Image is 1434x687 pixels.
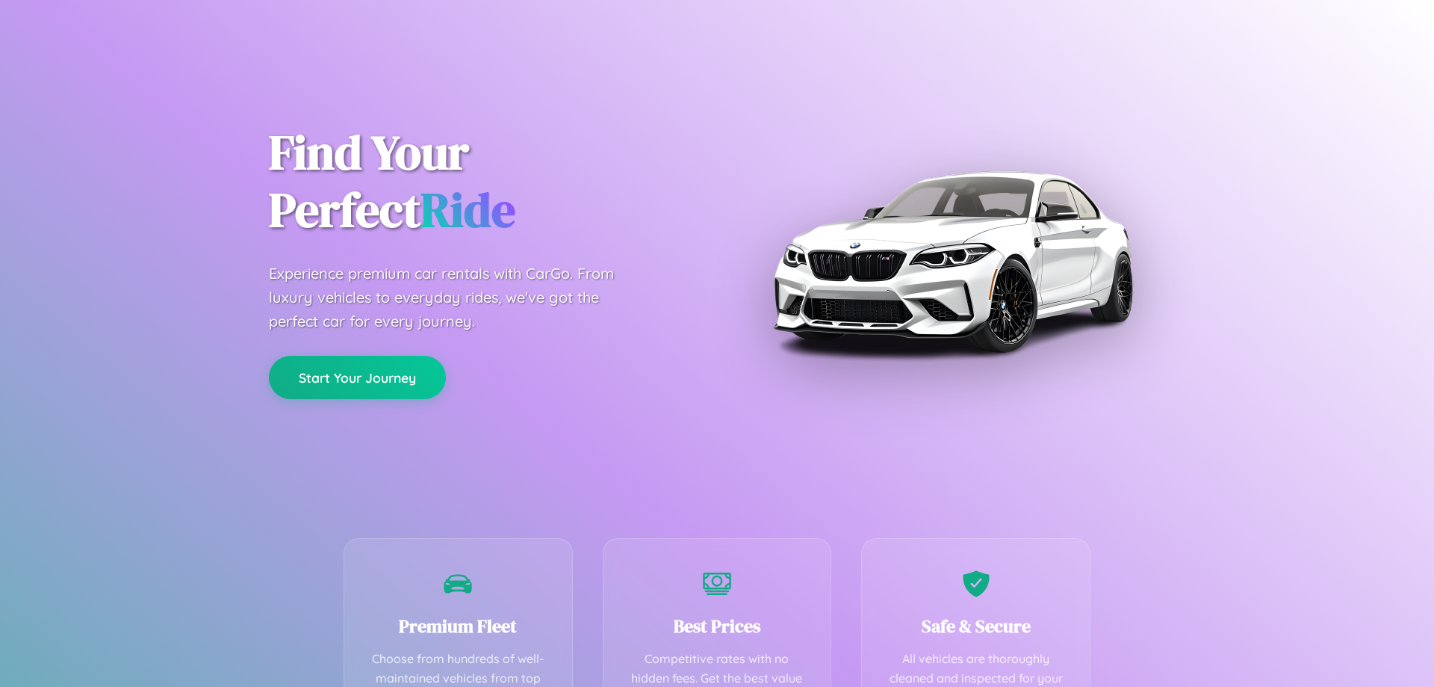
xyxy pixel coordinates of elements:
[269,124,695,239] h1: Find Your Perfect
[626,614,809,638] h3: Best Prices
[420,177,515,242] span: Ride
[884,614,1067,638] h3: Safe & Secure
[766,75,1139,449] img: Premium BMW car rental vehicle
[269,356,446,399] button: Start Your Journey
[269,262,642,333] p: Experience premium car rentals with CarGo. From luxury vehicles to everyday rides, we've got the ...
[367,614,550,638] h3: Premium Fleet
